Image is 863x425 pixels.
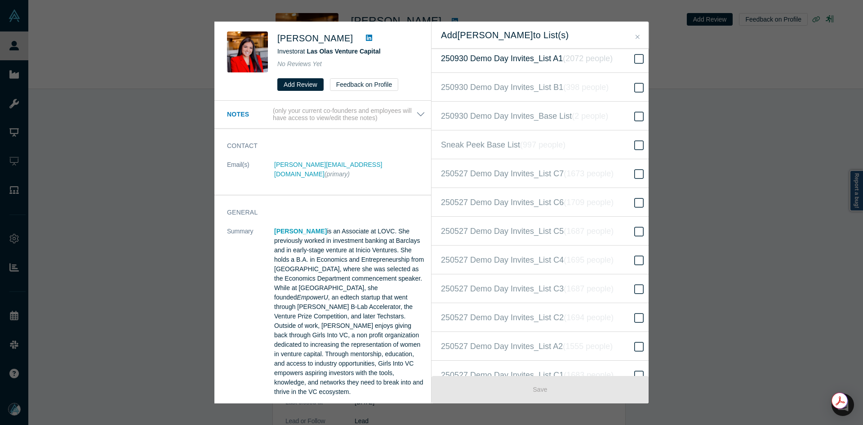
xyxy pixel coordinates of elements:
[227,31,268,72] img: Elvia Perez's Profile Image
[227,208,413,217] h3: General
[564,313,614,322] i: ( 1694 people )
[572,112,608,121] i: ( 2 people )
[564,169,614,178] i: ( 1673 people )
[330,78,399,91] button: Feedback on Profile
[274,228,327,235] a: [PERSON_NAME]
[277,33,353,43] a: [PERSON_NAME]
[520,140,565,149] i: ( 997 people )
[564,284,614,293] i: ( 1687 people )
[227,227,274,406] dt: Summary
[441,139,565,151] span: Sneak Peek Base List
[273,107,416,122] p: (only your current co-founders and employees will have access to view/edit these notes)
[297,294,328,301] em: EmpowerU
[277,60,322,67] span: No Reviews Yet
[227,107,425,122] button: Notes (only your current co-founders and employees will have access to view/edit these notes)
[441,311,614,324] span: 250527 Demo Day Invites_List C2
[307,48,380,55] a: Las Olas Venture Capital
[441,369,614,381] span: 250527 Demo Day Invites_List C1
[441,196,614,209] span: 250527 Demo Day Invites_List C6
[274,161,382,178] a: [PERSON_NAME][EMAIL_ADDRESS][DOMAIN_NAME]
[564,371,614,380] i: ( 1683 people )
[564,227,614,236] i: ( 1687 people )
[564,198,614,207] i: ( 1709 people )
[431,376,649,403] button: Save
[227,160,274,188] dt: Email(s)
[441,340,613,353] span: 250527 Demo Day Invites_List A2
[441,52,613,65] span: 250930 Demo Day Invites_List A1
[563,54,613,63] i: ( 2072 people )
[277,48,381,55] span: Investor at
[441,282,614,295] span: 250527 Demo Day Invites_List C3
[441,167,614,180] span: 250527 Demo Day Invites_List C7
[564,255,614,264] i: ( 1695 people )
[563,83,609,92] i: ( 398 people )
[227,110,271,119] h3: Notes
[441,81,609,94] span: 250930 Demo Day Invites_List B1
[325,170,350,178] span: (primary)
[277,78,324,91] button: Add Review
[227,141,413,151] h3: Contact
[563,342,613,351] i: ( 1555 people )
[441,254,614,266] span: 250527 Demo Day Invites_List C4
[441,225,614,237] span: 250527 Demo Day Invites_List C5
[633,32,642,42] button: Close
[274,227,425,397] p: is an Associate at LOVC. She previously worked in investment banking at Barclays and in early-sta...
[441,110,608,122] span: 250930 Demo Day Invites_Base List
[441,30,639,40] h2: Add [PERSON_NAME] to List(s)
